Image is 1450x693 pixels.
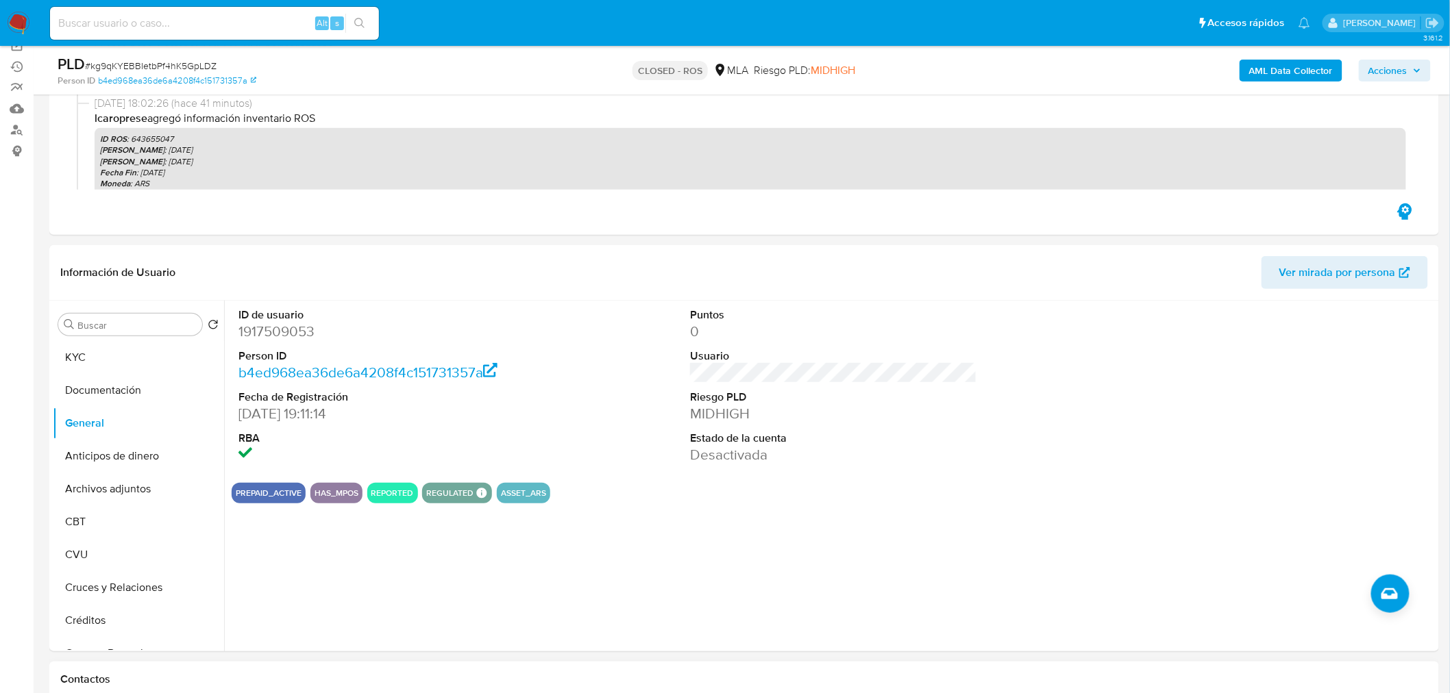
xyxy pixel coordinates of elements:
[1359,60,1431,81] button: Acciones
[53,604,224,637] button: Créditos
[713,63,748,78] div: MLA
[1262,256,1428,289] button: Ver mirada por persona
[53,341,224,374] button: KYC
[690,322,977,341] dd: 0
[1208,16,1285,30] span: Accesos rápidos
[60,672,1428,686] h1: Contactos
[53,571,224,604] button: Cruces y Relaciones
[53,374,224,407] button: Documentación
[1343,16,1421,29] p: ludmila.lanatti@mercadolibre.com
[1249,60,1333,81] b: AML Data Collector
[317,16,328,29] span: Alt
[53,505,224,538] button: CBT
[53,538,224,571] button: CVU
[690,390,977,405] dt: Riesgo PLD
[690,404,977,423] dd: MIDHIGH
[238,390,526,405] dt: Fecha de Registración
[238,362,497,382] a: b4ed968ea36de6a4208f4c151731357a
[53,440,224,473] button: Anticipos de dinero
[238,307,526,323] dt: ID de usuario
[238,349,526,364] dt: Person ID
[53,407,224,440] button: General
[754,63,855,78] span: Riesgo PLD:
[53,637,224,670] button: Cuentas Bancarias
[53,473,224,505] button: Archivos adjuntos
[50,14,379,32] input: Buscar usuario o caso...
[811,62,855,78] span: MIDHIGH
[208,319,219,334] button: Volver al orden por defecto
[77,319,197,331] input: Buscar
[690,445,977,464] dd: Desactivada
[1240,60,1342,81] button: AML Data Collector
[1299,17,1310,29] a: Notificaciones
[335,16,339,29] span: s
[238,431,526,446] dt: RBA
[58,75,95,87] b: Person ID
[238,322,526,341] dd: 1917509053
[345,14,373,33] button: search-icon
[632,61,708,80] p: CLOSED - ROS
[1279,256,1396,289] span: Ver mirada por persona
[98,75,256,87] a: b4ed968ea36de6a4208f4c151731357a
[690,431,977,446] dt: Estado de la cuenta
[64,319,75,330] button: Buscar
[238,404,526,423] dd: [DATE] 19:11:14
[1423,32,1443,43] span: 3.161.2
[1425,16,1440,30] a: Salir
[690,349,977,364] dt: Usuario
[58,53,85,75] b: PLD
[1368,60,1408,81] span: Acciones
[60,266,175,279] h1: Información de Usuario
[85,59,217,73] span: # kg9qKYEBBIetbPf4hK5GpLDZ
[690,307,977,323] dt: Puntos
